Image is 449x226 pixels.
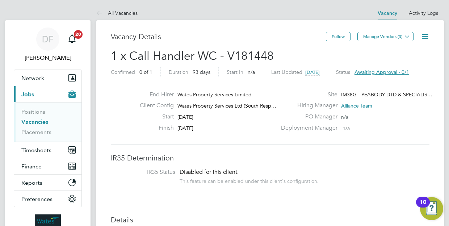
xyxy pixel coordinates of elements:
span: 93 days [193,69,210,75]
button: Finance [14,158,81,174]
span: n/a [343,125,350,131]
button: Network [14,70,81,86]
label: Deployment Manager [277,124,337,132]
span: n/a [341,114,348,120]
span: Jobs [21,91,34,98]
span: [DATE] [177,125,193,131]
a: Placements [21,129,51,135]
label: IR35 Status [118,168,175,176]
label: PO Manager [277,113,337,121]
span: Dom Fusco [14,54,82,62]
button: Follow [326,32,351,41]
label: Start In [227,69,243,75]
span: n/a [248,69,255,75]
a: Go to home page [14,214,82,226]
button: Open Resource Center, 10 new notifications [420,197,443,220]
h3: IR35 Determination [111,153,429,163]
button: Timesheets [14,142,81,158]
a: 20 [65,28,79,51]
span: 1 x Call Handler WC - V181448 [111,49,274,63]
span: [DATE] [177,114,193,120]
label: Status [336,69,350,75]
span: Finance [21,163,42,170]
span: Wates Property Services Ltd (South Resp… [177,102,276,109]
button: Preferences [14,191,81,207]
label: Duration [169,69,188,75]
a: All Vacancies [96,10,138,16]
label: Last Updated [271,69,302,75]
button: Jobs [14,86,81,102]
a: Activity Logs [409,10,438,16]
label: Client Config [134,102,174,109]
button: Reports [14,175,81,191]
a: Vacancies [21,118,48,125]
span: Preferences [21,196,53,202]
img: wates-logo-retina.png [35,214,61,226]
div: 10 [420,202,426,212]
span: Alliance Team [341,102,372,109]
span: IM38G - PEABODY DTD & SPECIALIS… [341,91,432,98]
label: End Hirer [134,91,174,99]
span: 20 [74,30,83,39]
a: DF[PERSON_NAME] [14,28,82,62]
div: This feature can be enabled under this client's configuration. [180,176,319,184]
h3: Details [111,215,429,225]
label: Hiring Manager [277,102,337,109]
label: Start [134,113,174,121]
a: Vacancy [378,10,397,16]
button: Manage Vendors (3) [357,32,414,41]
label: Finish [134,124,174,132]
span: Reports [21,179,42,186]
span: DF [42,34,54,44]
span: Disabled for this client. [180,168,239,176]
label: Site [277,91,337,99]
h3: Vacancy Details [111,32,326,41]
a: Positions [21,108,45,115]
label: Confirmed [111,69,135,75]
span: 0 of 1 [139,69,152,75]
span: Network [21,75,44,81]
div: Jobs [14,102,81,142]
span: Timesheets [21,147,51,154]
span: Wates Property Services Limited [177,91,252,98]
span: [DATE] [305,69,320,75]
span: Awaiting approval - 0/1 [354,69,409,75]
